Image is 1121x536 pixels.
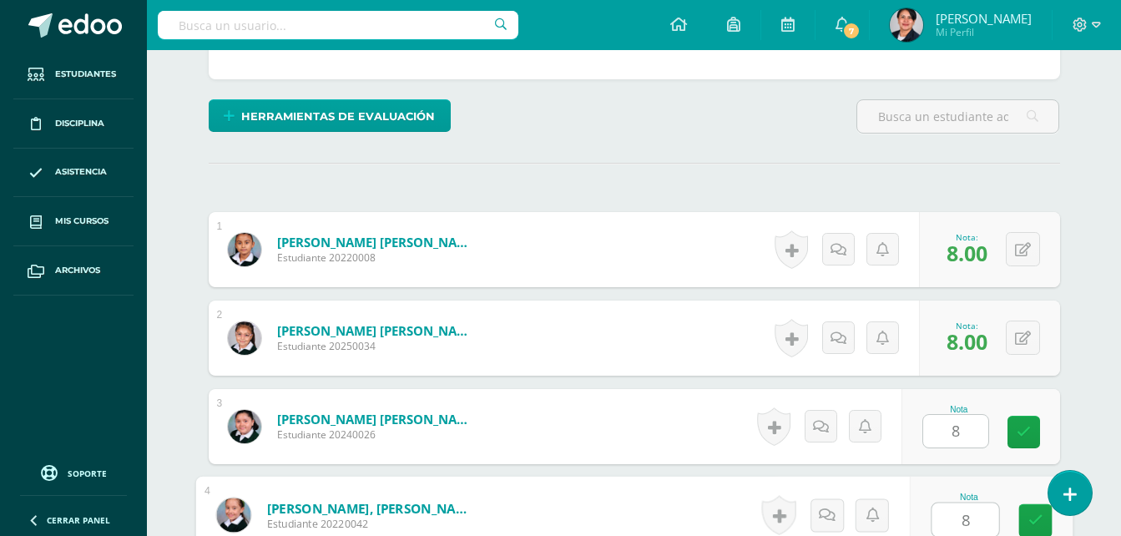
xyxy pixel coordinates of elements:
a: Mis cursos [13,197,134,246]
a: Soporte [20,461,127,483]
input: 0-8.0 [923,415,988,448]
span: Estudiante 20240026 [277,427,477,442]
span: Mi Perfil [936,25,1032,39]
img: 3217bf023867309e5ca14012f13f6a8c.png [890,8,923,42]
span: Estudiante 20220042 [266,517,472,532]
span: Estudiante 20220008 [277,250,477,265]
span: Herramientas de evaluación [241,101,435,132]
img: a46d87d26a2b655cda648f0ddc069436.png [228,410,261,443]
span: 7 [842,22,861,40]
span: Asistencia [55,165,107,179]
a: [PERSON_NAME], [PERSON_NAME] [266,499,472,517]
a: Asistencia [13,149,134,198]
a: [PERSON_NAME] [PERSON_NAME] [277,322,477,339]
a: Disciplina [13,99,134,149]
span: Mis cursos [55,215,109,228]
div: Nota [931,493,1007,502]
div: Nota: [947,231,987,243]
span: Archivos [55,264,100,277]
span: [PERSON_NAME] [936,10,1032,27]
a: Archivos [13,246,134,296]
span: Disciplina [55,117,104,130]
img: 941254f8f6f1d9bec1b43ea8def0b61f.png [228,321,261,355]
span: Soporte [68,468,107,479]
a: Herramientas de evaluación [209,99,451,132]
img: cb91a9612e9798cff4f7dfda12663585.png [216,498,250,532]
a: [PERSON_NAME] [PERSON_NAME] [277,411,477,427]
input: Busca un estudiante aquí... [857,100,1058,133]
input: Busca un usuario... [158,11,518,39]
div: Nota: [947,320,987,331]
a: Estudiantes [13,50,134,99]
span: 8.00 [947,239,987,267]
span: 8.00 [947,327,987,356]
a: [PERSON_NAME] [PERSON_NAME] [277,234,477,250]
span: Estudiante 20250034 [277,339,477,353]
div: Nota [922,405,996,414]
img: fbe59f13b6c16b7f87babe46d3c73783.png [228,233,261,266]
span: Cerrar panel [47,514,110,526]
span: Estudiantes [55,68,116,81]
